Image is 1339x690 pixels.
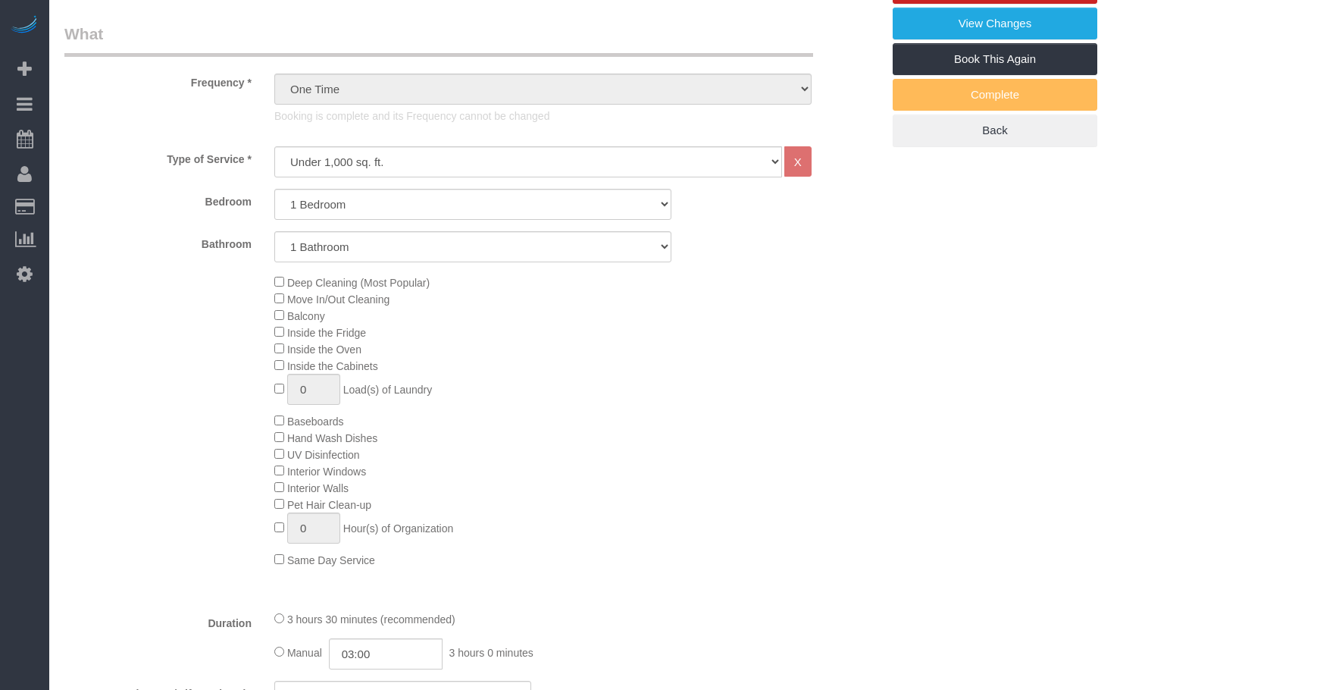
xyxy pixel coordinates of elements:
span: Baseboards [287,416,344,428]
a: Book This Again [893,43,1097,75]
span: Inside the Oven [287,343,361,356]
span: 3 hours 0 minutes [449,647,533,659]
legend: What [64,23,813,57]
img: Automaid Logo [9,15,39,36]
label: Frequency * [53,70,263,90]
span: Inside the Cabinets [287,360,378,372]
a: Back [893,114,1097,146]
span: Interior Windows [287,466,366,478]
span: 3 hours 30 minutes (recommended) [287,613,455,626]
label: Duration [53,610,263,631]
span: Interior Walls [287,482,349,494]
span: Move In/Out Cleaning [287,293,389,306]
label: Bathroom [53,231,263,252]
span: Hand Wash Dishes [287,432,377,444]
label: Bedroom [53,189,263,209]
span: Hour(s) of Organization [343,522,454,535]
span: UV Disinfection [287,449,360,461]
span: Inside the Fridge [287,327,366,339]
span: Manual [287,647,322,659]
span: Balcony [287,310,325,322]
span: Pet Hair Clean-up [287,499,371,511]
p: Booking is complete and its Frequency cannot be changed [274,108,812,124]
label: Type of Service * [53,146,263,167]
span: Same Day Service [287,554,375,566]
span: Load(s) of Laundry [343,384,433,396]
span: Deep Cleaning (Most Popular) [287,277,430,289]
a: View Changes [893,8,1097,39]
